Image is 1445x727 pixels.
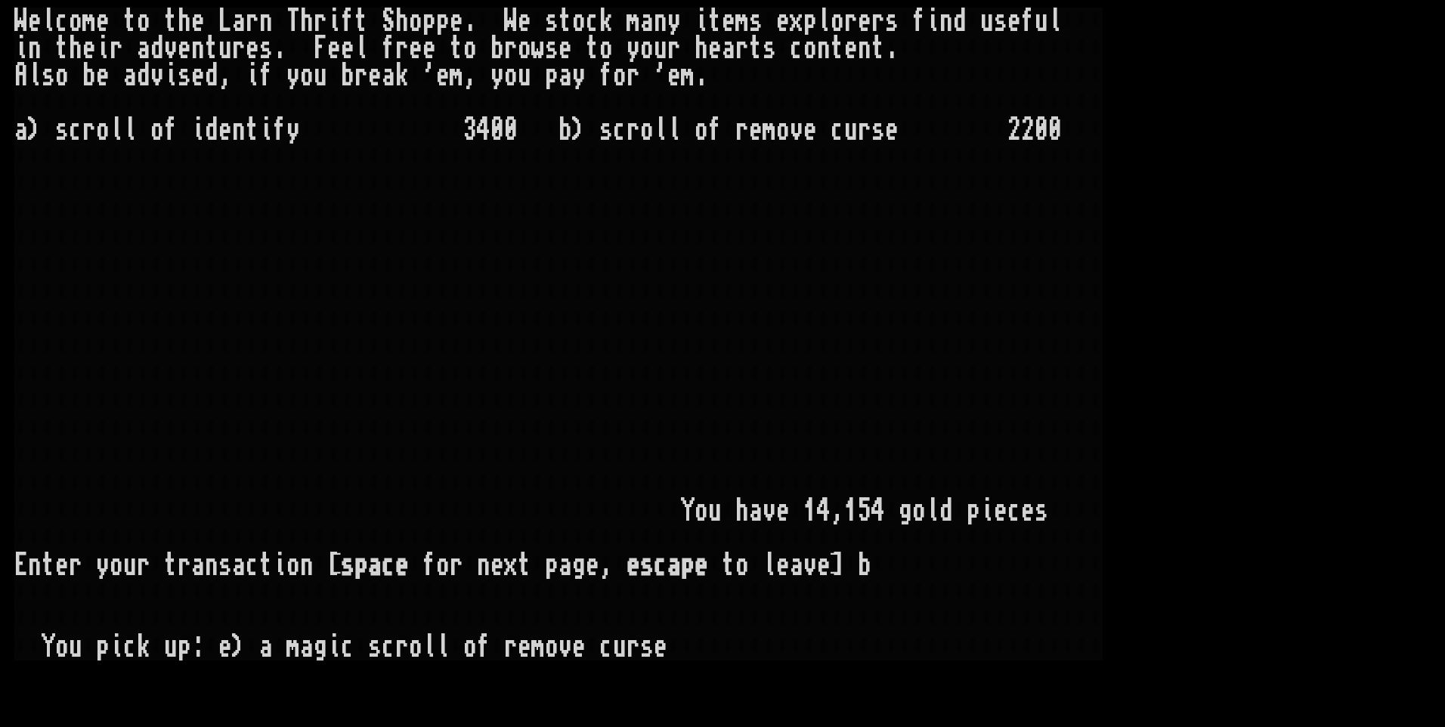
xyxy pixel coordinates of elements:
div: l [926,497,939,524]
div: o [735,552,749,579]
div: u [654,35,667,62]
div: o [640,35,654,62]
div: h [300,8,314,35]
div: a [368,552,382,579]
div: e [55,552,69,579]
div: e [803,116,817,144]
div: n [300,552,314,579]
div: t [586,35,599,62]
div: f [259,62,273,89]
div: d [953,8,967,35]
div: r [232,35,246,62]
div: r [844,8,858,35]
div: t [871,35,885,62]
div: T [286,8,300,35]
div: a [722,35,735,62]
div: v [763,497,776,524]
div: u [844,116,858,144]
div: t [259,552,273,579]
div: F [314,35,327,62]
div: s [640,552,654,579]
div: i [273,552,286,579]
div: a [382,62,395,89]
div: , [218,62,232,89]
div: e [708,35,722,62]
div: p [545,62,559,89]
div: e [994,497,1007,524]
div: i [695,8,708,35]
div: s [341,552,354,579]
div: e [368,62,382,89]
div: y [96,552,110,579]
div: e [218,116,232,144]
div: c [586,8,599,35]
div: s [42,62,55,89]
div: b [858,552,871,579]
div: f [341,8,354,35]
div: Y [681,497,695,524]
div: t [722,552,735,579]
div: p [96,633,110,660]
div: t [42,552,55,579]
div: c [654,552,667,579]
div: p [422,8,436,35]
div: m [450,62,463,89]
div: y [490,62,504,89]
div: m [286,633,300,660]
div: e [246,35,259,62]
div: 4 [817,497,831,524]
div: 2 [1007,116,1021,144]
div: u [1035,8,1048,35]
div: u [164,633,178,660]
div: s [545,8,559,35]
div: 2 [1021,116,1035,144]
div: o [518,35,531,62]
div: n [858,35,871,62]
div: 0 [1035,116,1048,144]
div: n [232,116,246,144]
div: r [246,8,259,35]
div: f [708,116,722,144]
div: e [885,116,899,144]
div: e [490,552,504,579]
div: r [735,116,749,144]
div: v [803,552,817,579]
div: a [559,552,572,579]
div: b [559,116,572,144]
div: b [490,35,504,62]
div: h [695,35,708,62]
div: : [191,633,205,660]
div: c [123,633,137,660]
div: e [96,8,110,35]
div: p [545,552,559,579]
div: u [123,552,137,579]
div: d [939,497,953,524]
div: r [69,552,82,579]
div: w [531,35,545,62]
div: t [164,8,178,35]
div: r [667,35,681,62]
div: e [409,35,422,62]
div: a [790,552,803,579]
div: v [164,35,178,62]
div: c [341,633,354,660]
div: o [831,8,844,35]
div: p [436,8,450,35]
div: f [599,62,613,89]
div: 1 [844,497,858,524]
div: l [123,116,137,144]
div: m [82,8,96,35]
div: o [96,116,110,144]
div: e [776,8,790,35]
div: L [218,8,232,35]
div: f [912,8,926,35]
div: l [354,35,368,62]
div: e [1007,8,1021,35]
div: n [28,552,42,579]
div: t [559,8,572,35]
div: l [667,116,681,144]
div: p [803,8,817,35]
div: u [314,62,327,89]
div: f [273,116,286,144]
div: e [218,633,232,660]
